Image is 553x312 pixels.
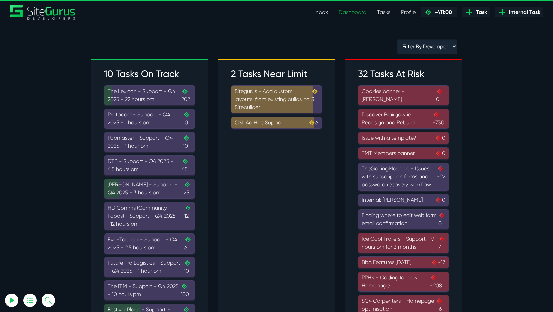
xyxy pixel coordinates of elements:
[108,181,191,197] div: [PERSON_NAME] - Support - Q4 2025 - 3 hours pm
[108,204,191,228] div: HD Comms (Community Foods) - Support - Q4 2025 - 1:12 hours pm
[104,85,195,105] a: The Lexicon - Support - Q4 2025 - 22 hours pm202
[309,6,333,19] a: Inbox
[436,87,445,103] span: 0
[231,117,322,129] a: CSL Ad Hoc Support6
[396,6,421,19] a: Profile
[462,7,490,17] a: Task
[358,147,449,159] a: TMT Members banner0
[435,149,445,157] span: 0
[184,204,191,228] span: 12
[438,235,445,251] span: 7
[421,7,457,17] a: -411:00
[362,111,445,127] div: Discover Blairgowrie Redesign and Rebuild
[362,149,445,157] div: TMT Members banner
[108,134,191,150] div: Popmaster - Support - Q4 2025 - 1 hour pm
[311,87,318,111] span: 3
[235,87,318,111] div: Sitegurus - Add custom layouts, from existing builds, to Sitebuilder
[104,202,195,230] a: HD Comms (Community Foods) - Support - Q4 2025 - 1:12 hours pm12
[108,236,191,252] div: Evo-Tactical - Support - Q4 2025 - 2.5 hours pm
[358,163,449,191] a: TheGolfingMachine - Issues with subscription forms and password recovery workflow-22
[358,209,449,229] a: Finding where to edit web form email confirmation0
[430,274,445,290] span: -208
[183,111,191,127] span: 10
[358,194,449,206] a: Internal: [PERSON_NAME]0
[108,157,191,173] div: DTB - Support - Q4 2025 - 4.5 hours pm
[358,256,449,268] a: BbA Features [DATE]-17
[506,8,540,16] span: Internal Task
[235,119,318,127] div: CSL Ad Hoc Support
[182,157,191,173] span: 45
[333,6,372,19] a: Dashboard
[362,274,445,290] div: PPHK - Coding for new Homepage
[362,235,445,251] div: Ice Cool Trailers - Support - 9 hours pm for 3 months
[183,134,191,150] span: 10
[104,257,195,277] a: Future Pro Logistics - Support - Q4 2025 - 1 hour pm10
[362,165,445,189] div: TheGolfingMachine - Issues with subscription forms and password recovery workflow
[473,8,487,16] span: Task
[435,134,445,142] span: 0
[184,181,191,197] span: 25
[104,155,195,175] a: DTB - Support - Q4 2025 - 4.5 hours pm45
[308,119,318,127] span: 6
[184,259,191,275] span: 10
[104,179,195,199] a: [PERSON_NAME] - Support - Q4 2025 - 3 hours pm25
[108,111,191,127] div: Protocool - Support - Q4 2025 - 1 hours pm
[433,111,446,127] span: -730
[431,258,445,266] span: -17
[435,196,445,204] span: 0
[10,5,76,20] img: Sitegurus Logo
[358,109,449,129] a: Discover Blairgowrie Redesign and Rebuild-730
[432,9,452,15] span: -411:00
[358,272,449,292] a: PPHK - Coding for new Homepage-208
[358,132,449,144] a: Issue with a template?0
[358,233,449,253] a: Ice Cool Trailers - Support - 9 hours pm for 3 months7
[104,68,195,80] h3: 10 Tasks On Track
[184,236,191,252] span: 6
[231,85,322,113] a: Sitegurus - Add custom layouts, from existing builds, to Sitebuilder3
[362,211,445,227] div: Finding where to edit web form email confirmation
[362,87,445,103] div: Cookies banner - [PERSON_NAME]
[108,282,191,298] div: The B1M - Support - Q4 2025 - 10 hours pm
[10,5,76,20] a: SiteGurus
[104,280,195,300] a: The B1M - Support - Q4 2025 - 10 hours pm100
[181,282,191,298] span: 100
[358,85,449,105] a: Cookies banner - [PERSON_NAME]0
[108,87,191,103] div: The Lexicon - Support - Q4 2025 - 22 hours pm
[231,68,322,80] h3: 2 Tasks Near Limit
[104,132,195,152] a: Popmaster - Support - Q4 2025 - 1 hour pm10
[438,211,445,227] span: 0
[104,109,195,129] a: Protocool - Support - Q4 2025 - 1 hours pm10
[495,7,543,17] a: Internal Task
[372,6,396,19] a: Tasks
[181,87,191,103] span: 202
[362,134,445,142] div: Issue with a template?
[437,165,445,189] span: -22
[362,258,445,266] div: BbA Features [DATE]
[362,196,445,204] div: Internal: [PERSON_NAME]
[104,233,195,254] a: Evo-Tactical - Support - Q4 2025 - 2.5 hours pm6
[358,68,449,80] h3: 32 Tasks At Risk
[108,259,191,275] div: Future Pro Logistics - Support - Q4 2025 - 1 hour pm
